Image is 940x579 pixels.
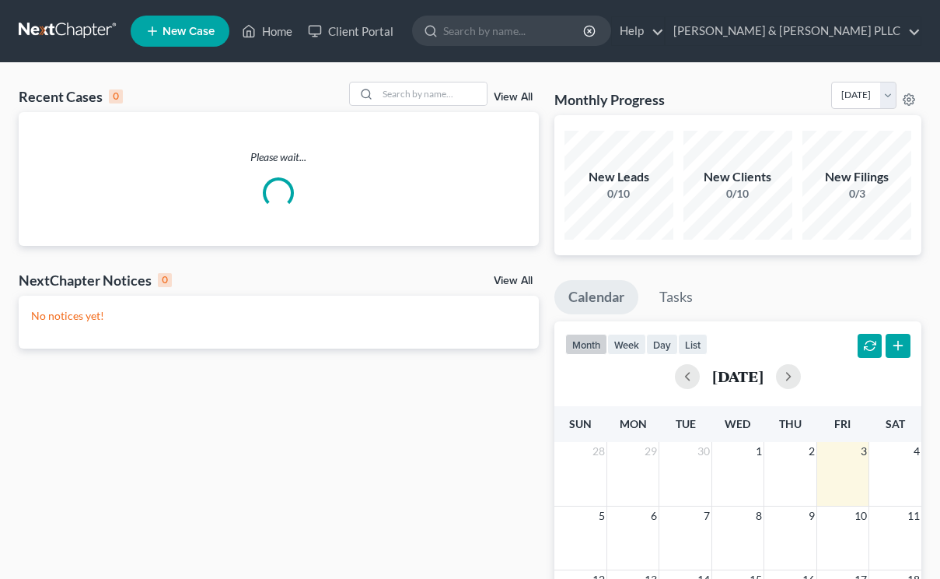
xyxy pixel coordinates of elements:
[802,186,911,202] div: 0/3
[754,442,764,461] span: 1
[807,507,816,525] span: 9
[649,507,659,525] span: 6
[807,442,816,461] span: 2
[834,417,851,430] span: Fri
[31,308,526,324] p: No notices yet!
[564,168,673,186] div: New Leads
[906,507,921,525] span: 11
[754,507,764,525] span: 8
[886,417,905,430] span: Sat
[234,17,300,45] a: Home
[645,280,707,314] a: Tasks
[683,168,792,186] div: New Clients
[802,168,911,186] div: New Filings
[607,334,646,355] button: week
[158,273,172,287] div: 0
[565,334,607,355] button: month
[676,417,696,430] span: Tue
[494,92,533,103] a: View All
[554,90,665,109] h3: Monthly Progress
[620,417,647,430] span: Mon
[109,89,123,104] div: 0
[378,82,487,105] input: Search by name...
[696,442,711,461] span: 30
[19,149,539,165] p: Please wait...
[569,417,592,430] span: Sun
[646,334,678,355] button: day
[678,334,708,355] button: list
[612,17,664,45] a: Help
[564,186,673,202] div: 0/10
[19,271,172,289] div: NextChapter Notices
[300,17,401,45] a: Client Portal
[443,16,585,45] input: Search by name...
[554,280,638,314] a: Calendar
[494,275,533,286] a: View All
[702,507,711,525] span: 7
[683,186,792,202] div: 0/10
[19,87,123,106] div: Recent Cases
[162,26,215,37] span: New Case
[666,17,921,45] a: [PERSON_NAME] & [PERSON_NAME] PLLC
[597,507,606,525] span: 5
[779,417,802,430] span: Thu
[591,442,606,461] span: 28
[643,442,659,461] span: 29
[859,442,868,461] span: 3
[725,417,750,430] span: Wed
[853,507,868,525] span: 10
[712,368,764,384] h2: [DATE]
[912,442,921,461] span: 4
